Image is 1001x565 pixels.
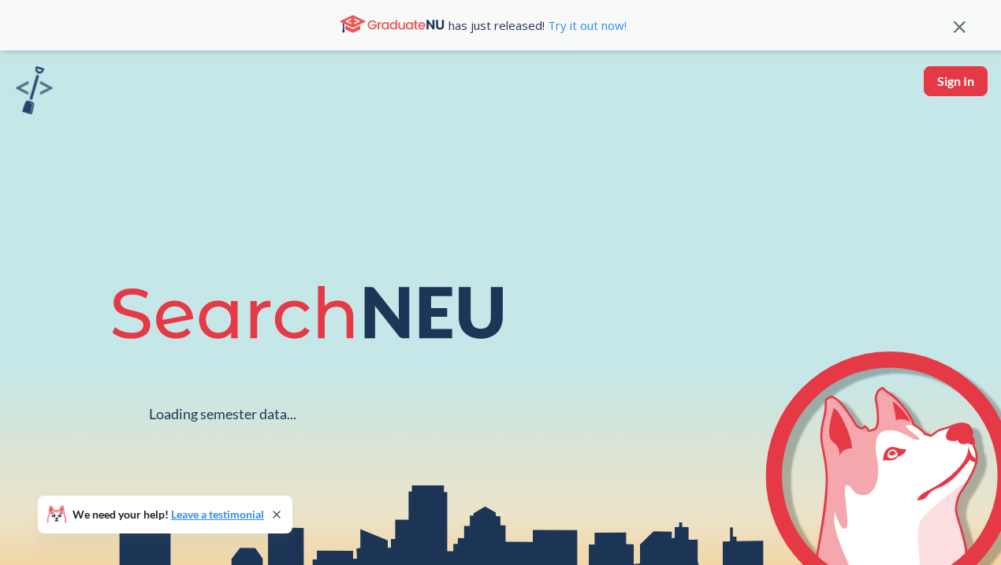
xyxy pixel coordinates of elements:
img: sandbox logo [16,66,53,114]
a: sandbox logo [16,66,53,119]
span: has just released! [448,17,627,34]
a: Try it out now! [545,17,627,33]
div: Loading semester data... [149,405,296,423]
span: We need your help! [73,509,264,520]
button: Sign In [924,66,988,96]
a: Leave a testimonial [171,507,264,521]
